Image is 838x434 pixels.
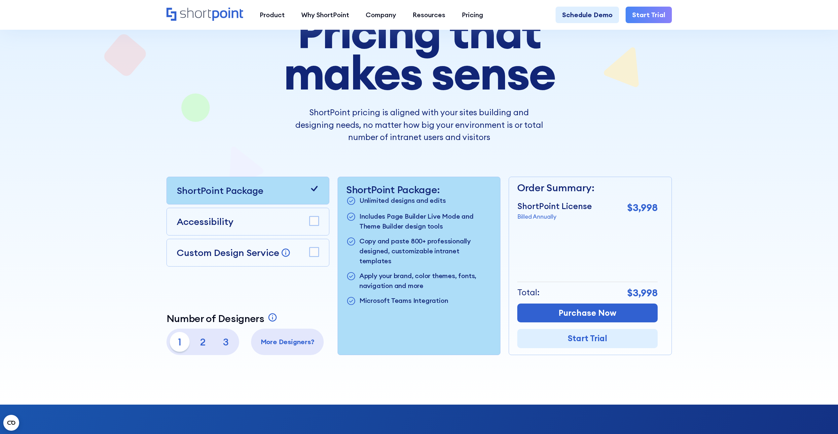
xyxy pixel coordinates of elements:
p: Accessibility [177,215,234,229]
a: Pricing [454,7,492,23]
h1: Pricing that makes sense [233,11,605,93]
p: Includes Page Builder Live Mode and Theme Builder design tools [359,211,492,231]
p: Total: [517,286,540,299]
a: Purchase Now [517,304,658,323]
a: Schedule Demo [556,7,619,23]
p: ShortPoint pricing is aligned with your sites building and designing needs, no matter how big you... [295,106,543,144]
a: Start Trial [626,7,672,23]
p: 1 [170,332,190,352]
p: ShortPoint Package [177,184,263,198]
a: Start Trial [517,329,658,348]
p: ShortPoint License [517,200,592,213]
p: Apply your brand, color themes, fonts, navigation and more [359,271,492,291]
a: Company [357,7,404,23]
div: Company [366,10,396,20]
p: Custom Design Service [177,247,279,259]
button: Open CMP widget [3,415,19,431]
a: Resources [404,7,454,23]
a: Why ShortPoint [293,7,357,23]
iframe: Chat Widget [719,357,838,434]
div: Resources [413,10,445,20]
div: Product [260,10,285,20]
p: ShortPoint Package: [346,184,492,196]
p: Billed Annually [517,212,592,221]
a: Number of Designers [166,312,279,324]
p: $3,998 [627,285,658,300]
div: Why ShortPoint [301,10,349,20]
p: $3,998 [627,200,658,215]
p: Number of Designers [166,312,264,324]
p: Microsoft Teams Integration [359,296,448,307]
p: 2 [193,332,213,352]
p: Copy and paste 800+ professionally designed, customizable intranet templates [359,236,492,266]
p: 3 [216,332,236,352]
p: More Designers? [254,337,320,347]
p: Order Summary: [517,180,658,195]
p: Unlimited designs and edits [359,196,446,206]
div: Pricing [462,10,483,20]
a: Home [166,8,243,22]
a: Product [251,7,293,23]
